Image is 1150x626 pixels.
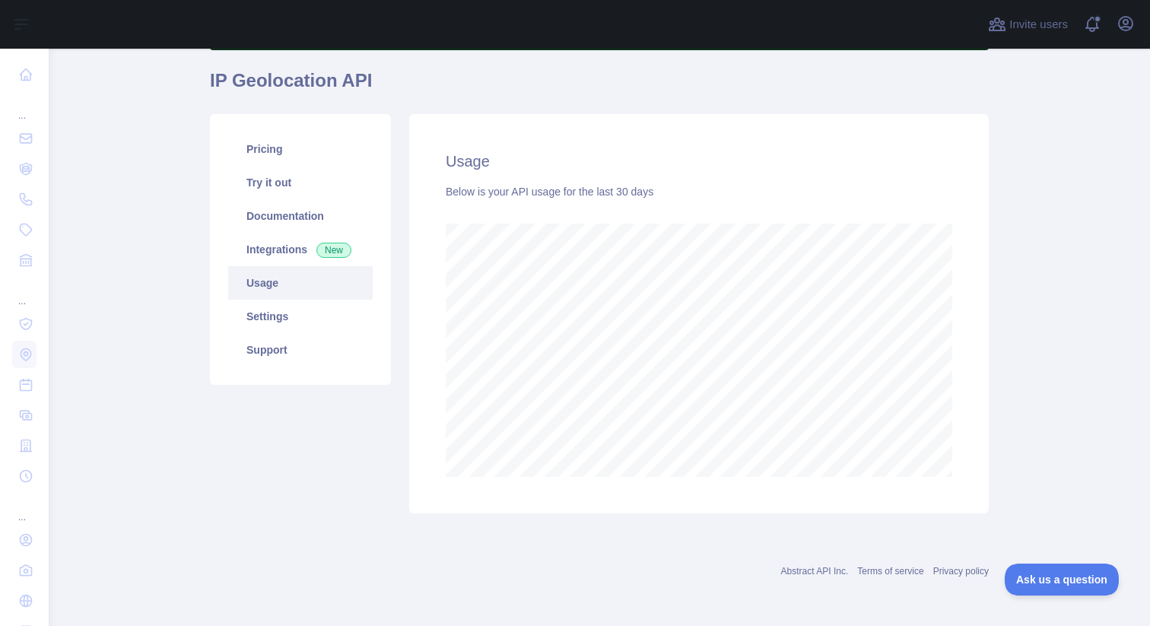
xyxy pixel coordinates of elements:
[228,132,373,166] a: Pricing
[316,243,351,258] span: New
[781,566,849,577] a: Abstract API Inc.
[933,566,989,577] a: Privacy policy
[228,166,373,199] a: Try it out
[12,493,37,523] div: ...
[210,68,989,105] h1: IP Geolocation API
[1009,16,1068,33] span: Invite users
[228,300,373,333] a: Settings
[12,277,37,307] div: ...
[446,184,952,199] div: Below is your API usage for the last 30 days
[228,266,373,300] a: Usage
[228,233,373,266] a: Integrations New
[228,333,373,367] a: Support
[857,566,923,577] a: Terms of service
[12,91,37,122] div: ...
[985,12,1071,37] button: Invite users
[446,151,952,172] h2: Usage
[1005,564,1120,596] iframe: Toggle Customer Support
[228,199,373,233] a: Documentation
